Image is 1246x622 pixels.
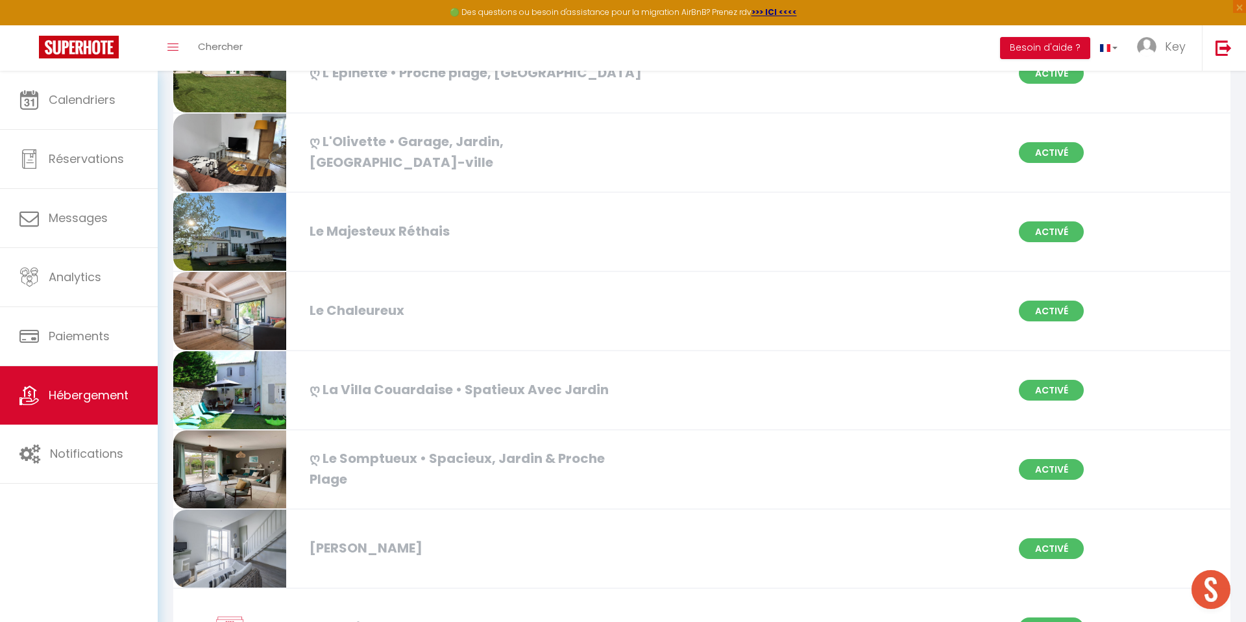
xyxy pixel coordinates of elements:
[303,132,644,173] div: ღ L'Olivette • Garage, Jardin, [GEOGRAPHIC_DATA]-ville
[49,328,110,344] span: Paiements
[49,92,116,108] span: Calendriers
[49,387,128,403] span: Hébergement
[49,151,124,167] span: Réservations
[1019,221,1084,242] span: Activé
[1019,63,1084,84] span: Activé
[49,269,101,285] span: Analytics
[303,449,644,490] div: ღ Le Somptueux • Spacieux, Jardin & Proche Plage
[1019,301,1084,321] span: Activé
[39,36,119,58] img: Super Booking
[303,301,644,321] div: Le Chaleureux
[1127,25,1202,71] a: ... Key
[49,210,108,226] span: Messages
[188,25,252,71] a: Chercher
[1019,380,1084,401] span: Activé
[303,538,644,558] div: [PERSON_NAME]
[1137,37,1156,56] img: ...
[1165,38,1186,55] span: Key
[1019,538,1084,559] span: Activé
[1191,570,1230,609] div: Ouvrir le chat
[1000,37,1090,59] button: Besoin d'aide ?
[751,6,797,18] a: >>> ICI <<<<
[1019,459,1084,480] span: Activé
[50,445,123,462] span: Notifications
[303,221,644,242] div: Le Majesteux Réthais
[303,380,644,400] div: ღ La Villa Couardaise • Spatieux Avec Jardin
[303,63,644,83] div: ღ L'Epinette • Proche plage, [GEOGRAPHIC_DATA]
[198,40,243,53] span: Chercher
[1215,40,1232,56] img: logout
[1019,142,1084,163] span: Activé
